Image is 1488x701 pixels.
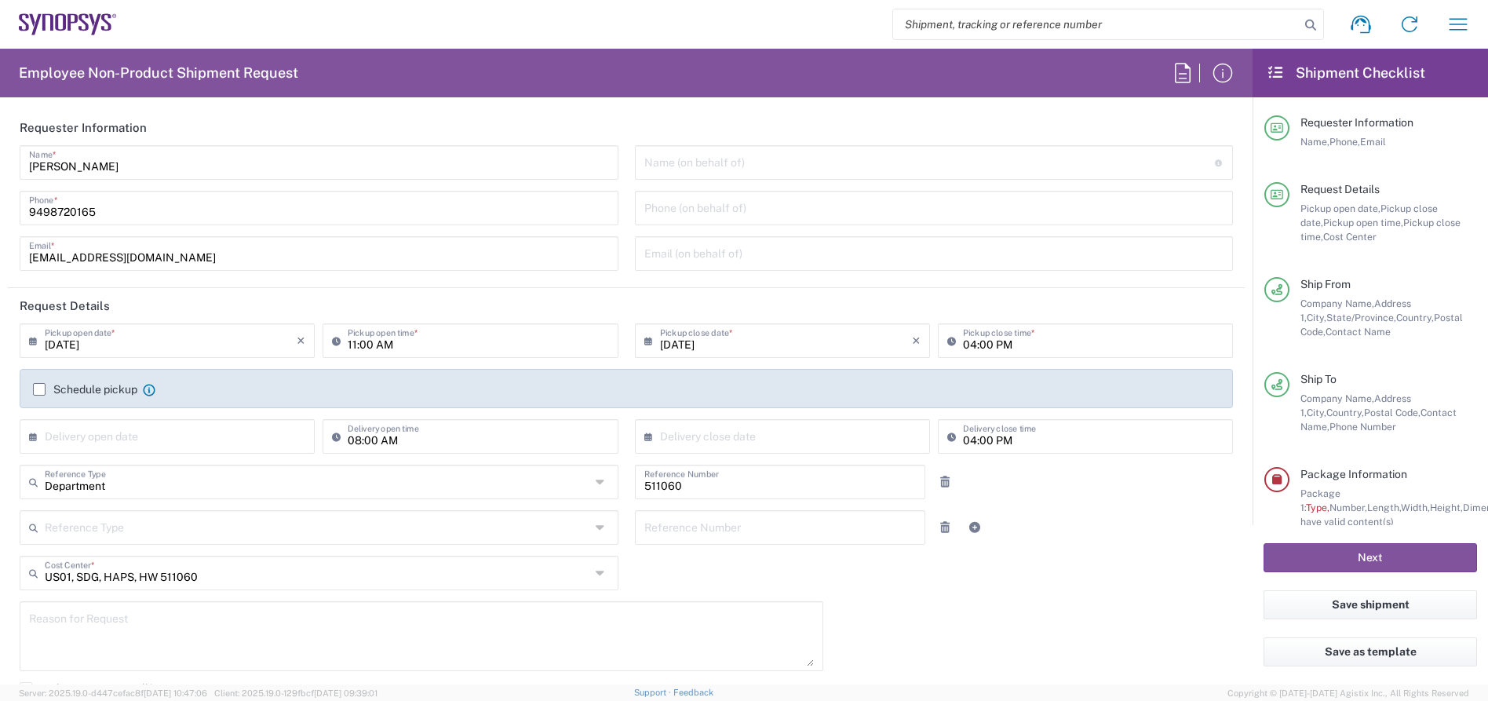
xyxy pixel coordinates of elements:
h2: Requester Information [20,120,147,136]
button: Save as template [1264,637,1477,666]
span: Name, [1300,136,1329,148]
i: × [297,328,305,353]
h2: Request Details [20,298,110,314]
span: Copyright © [DATE]-[DATE] Agistix Inc., All Rights Reserved [1227,686,1469,700]
span: Length, [1367,502,1401,513]
span: Country, [1326,407,1364,418]
span: Phone, [1329,136,1360,148]
span: Type, [1306,502,1329,513]
a: Feedback [673,688,713,697]
span: Company Name, [1300,392,1374,404]
span: Ship To [1300,373,1337,385]
span: Number, [1329,502,1367,513]
a: Remove Reference [934,517,956,539]
span: Cost Center [1323,231,1377,243]
a: Add Reference [964,517,986,539]
span: [DATE] 09:39:01 [314,688,377,698]
span: Email [1360,136,1386,148]
span: Postal Code, [1364,407,1421,418]
span: Height, [1430,502,1463,513]
a: Support [634,688,673,697]
button: Save shipment [1264,590,1477,619]
span: Ship From [1300,278,1351,290]
span: Contact Name [1326,326,1391,338]
span: Package Information [1300,468,1407,480]
span: Width, [1401,502,1430,513]
span: Pickup open time, [1323,217,1403,228]
button: Next [1264,543,1477,572]
span: Requester Information [1300,116,1413,129]
span: State/Province, [1326,312,1396,323]
span: Request Details [1300,183,1380,195]
h2: Employee Non-Product Shipment Request [19,64,298,82]
span: Package 1: [1300,487,1340,513]
i: × [912,328,921,353]
span: City, [1307,312,1326,323]
label: Is shipment for Install? [20,682,154,695]
span: Server: 2025.19.0-d447cefac8f [19,688,207,698]
input: Shipment, tracking or reference number [893,9,1300,39]
a: Remove Reference [934,471,956,493]
span: City, [1307,407,1326,418]
span: [DATE] 10:47:06 [144,688,207,698]
span: Phone Number [1329,421,1396,433]
span: Client: 2025.19.0-129fbcf [214,688,377,698]
h2: Shipment Checklist [1267,64,1425,82]
span: Pickup open date, [1300,203,1380,214]
span: Country, [1396,312,1434,323]
label: Schedule pickup [33,383,137,396]
span: Company Name, [1300,298,1374,309]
